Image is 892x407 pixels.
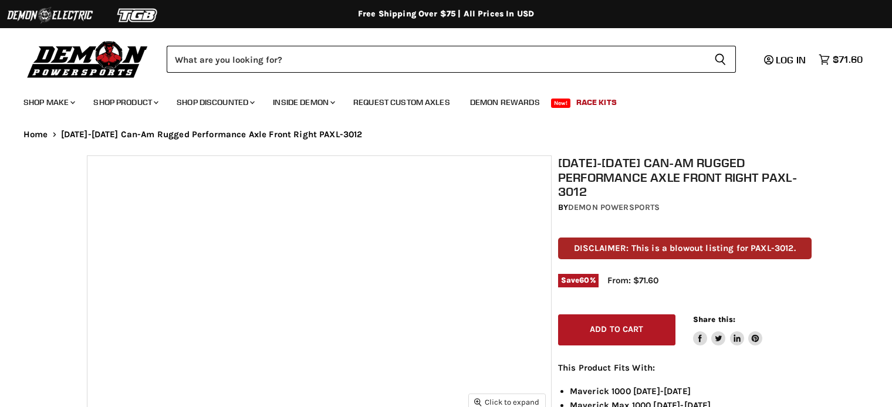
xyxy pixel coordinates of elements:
[461,90,549,114] a: Demon Rewards
[61,130,363,140] span: [DATE]-[DATE] Can-Am Rugged Performance Axle Front Right PAXL-3012
[813,51,869,68] a: $71.60
[23,130,48,140] a: Home
[693,314,763,345] aside: Share this:
[6,4,94,26] img: Demon Electric Logo 2
[558,155,812,199] h1: [DATE]-[DATE] Can-Am Rugged Performance Axle Front Right PAXL-3012
[579,276,589,284] span: 60
[85,90,165,114] a: Shop Product
[558,361,812,375] p: This Product Fits With:
[264,90,342,114] a: Inside Demon
[558,314,675,345] button: Add to cart
[167,46,705,73] input: Search
[567,90,626,114] a: Race Kits
[15,90,82,114] a: Shop Make
[776,54,806,66] span: Log in
[759,55,813,65] a: Log in
[551,99,571,108] span: New!
[168,90,262,114] a: Shop Discounted
[693,315,735,324] span: Share this:
[15,86,860,114] ul: Main menu
[94,4,182,26] img: TGB Logo 2
[558,238,812,259] p: DISCLAIMER: This is a blowout listing for PAXL-3012.
[558,201,812,214] div: by
[568,202,660,212] a: Demon Powersports
[590,324,644,334] span: Add to cart
[23,38,152,80] img: Demon Powersports
[607,275,658,286] span: From: $71.60
[167,46,736,73] form: Product
[570,384,812,398] li: Maverick 1000 [DATE]-[DATE]
[558,274,599,287] span: Save %
[705,46,736,73] button: Search
[833,54,863,65] span: $71.60
[344,90,459,114] a: Request Custom Axles
[474,398,539,406] span: Click to expand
